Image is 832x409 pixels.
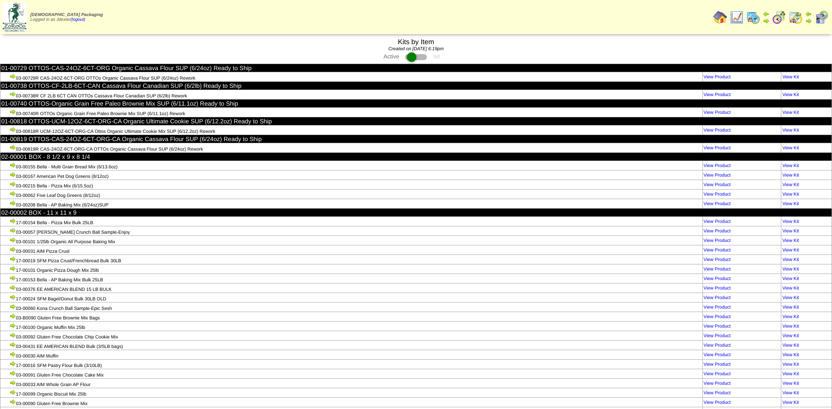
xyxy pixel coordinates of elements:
a: View Product [704,400,731,405]
td: 03-00818R UCM-12OZ-6CT-ORG-CA Ottos Organic Ultimate Cookie Mix SUP (6/12.2oz) Rework [0,126,703,135]
a: View Kit [782,145,799,151]
a: View Product [704,276,731,281]
td: 01-00819 OTTOS-CAS-24OZ-6CT-ORG-CA Organic Cassava Flour SUP (6/24oz) Ready to Ship [0,135,832,143]
p: Active [383,53,399,60]
img: arrowright.gif [9,351,16,357]
img: calendarblend.gif [772,10,786,24]
a: View Kit [782,390,799,396]
a: View Product [704,314,731,319]
a: View Product [704,173,731,178]
a: View Product [704,229,731,234]
a: View Product [704,343,731,348]
a: View Product [704,238,731,243]
img: calendarinout.gif [789,10,803,24]
img: arrowright.gif [9,180,16,187]
a: View Product [704,324,731,329]
img: home.gif [713,10,727,24]
td: 03-00431 EE AMERICAN BLEND Bulk (3/5LB bags) [0,341,703,350]
a: View Kit [782,276,799,281]
a: View Kit [782,314,799,319]
img: line_graph.gif [730,10,744,24]
td: 02-00001 BOX - 8 1/2 x 9 x 8 1/4 [0,153,832,161]
img: arrowright.gif [9,293,16,300]
img: arrowright.gif [9,341,16,348]
a: View Product [704,145,731,151]
img: arrowright.gif [9,274,16,281]
a: View Kit [782,400,799,405]
a: View Kit [782,92,799,97]
a: View Product [704,92,731,97]
td: 03-00101 1/25lb Organic All Purpose Baking Mix [0,236,703,245]
td: 03-00376 EE AMERICAN BLEND 15 LB BULK [0,283,703,293]
a: View Kit [782,267,799,272]
a: View Kit [782,248,799,253]
img: arrowleft.gif [805,10,812,17]
td: 03-00092 Gluten Free Chocolate Chip Cookie Mix [0,331,703,341]
td: 03-00030 AIM Muffin [0,350,703,360]
td: 03-00057 [PERSON_NAME] Crunch Ball Sample-Enjoy [0,226,703,236]
td: 03-00091 Gluten Free Chocolate Cake Mix [0,369,703,379]
img: arrowright.gif [9,265,16,272]
td: 17-00101 Organic Pizza Dough Mix 25lb [0,264,703,274]
td: 03-00729R CAS-24OZ-6CT-ORG OTTOs Organic Cassava Flour SUP (6/24oz) Rework [0,72,703,82]
td: 17-00154 Bella - Pizza Mix Bulk 25LB [0,217,703,226]
a: View Product [704,219,731,224]
img: arrowright.gif [9,332,16,338]
a: View Product [704,201,731,206]
td: 17-00100 Organic Muffin Mix 25lb [0,322,703,331]
td: 03-00740R OTTOs Organic Grain Free Paleo Brownie Mix SUP (6/11.1oz) Rework [0,108,703,117]
td: 02-00002 BOX - 11 x 11 x 9 [0,209,832,217]
img: arrowright.gif [9,190,16,197]
a: View Product [704,163,731,168]
img: arrowright.gif [9,255,16,262]
td: 01-00738 OTTOS-CF-2LB-6CT-CAN Cassava Flour Canadian SUP (6/2lb) Ready to Ship [0,82,832,90]
td: 17-00016 SFM Pastry Flour Bulk (3/10LB) [0,360,703,369]
td: 03-00155 Bella - Multi Grain Bread Mix (6/13.6oz) [0,161,703,171]
img: calendarprod.gif [746,10,760,24]
p: All [433,53,440,60]
img: arrowleft.gif [763,10,770,17]
td: 01-00740 OTTOS-Organic Grain Free Paleo Brownie Mix SUP (6/11.1oz) Ready to Ship [0,100,832,108]
span: [DEMOGRAPHIC_DATA] Packaging [30,13,103,17]
td: 01-00729 OTTOS-CAS-24OZ-6CT-ORG Organic Cassava Flour SUP (6/24oz) Ready to Ship [0,64,832,72]
td: 03-B0090 Gluten Free Brownie Mix Bags [0,312,703,322]
a: View Product [704,390,731,396]
img: arrowright.gif [9,303,16,310]
a: View Product [704,248,731,253]
a: View Kit [782,163,799,168]
img: arrowright.gif [9,90,16,97]
img: arrowright.gif [9,73,16,80]
img: arrowright.gif [9,171,16,178]
a: View Product [704,305,731,310]
img: arrowright.gif [9,312,16,319]
a: View Product [704,371,731,377]
img: arrowright.gif [9,284,16,291]
a: View Product [704,182,731,187]
img: arrowright.gif [9,389,16,396]
td: 03-00090 Gluten Free Brownie Mix [0,398,703,407]
a: View Kit [782,219,799,224]
td: 17-00153 Bella - AP Baking Mix Bulk 25LB [0,274,703,283]
a: View Kit [782,324,799,329]
img: arrowright.gif [763,17,770,24]
td: 03-00062 Five Leaf Dog Greens (8/12oz) [0,190,703,199]
a: View Product [704,333,731,338]
img: arrowright.gif [9,227,16,234]
a: View Product [704,267,731,272]
a: View Kit [782,192,799,197]
img: arrowright.gif [805,17,812,24]
td: 17-00099 Organic Biscuit Mix 25lb [0,388,703,398]
a: View Kit [782,201,799,206]
a: View Kit [782,182,799,187]
a: View Kit [782,352,799,357]
td: 03-00031 AIM Pizza Crust [0,245,703,255]
a: View Kit [782,381,799,386]
a: View Product [704,352,731,357]
img: arrowright.gif [9,370,16,377]
img: arrowright.gif [9,217,16,224]
a: View Kit [782,128,799,133]
a: View Kit [782,362,799,367]
img: zoroco-logo-small.webp [3,3,26,32]
span: Logged in as Jdexter [30,13,103,22]
img: arrowright.gif [9,236,16,243]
